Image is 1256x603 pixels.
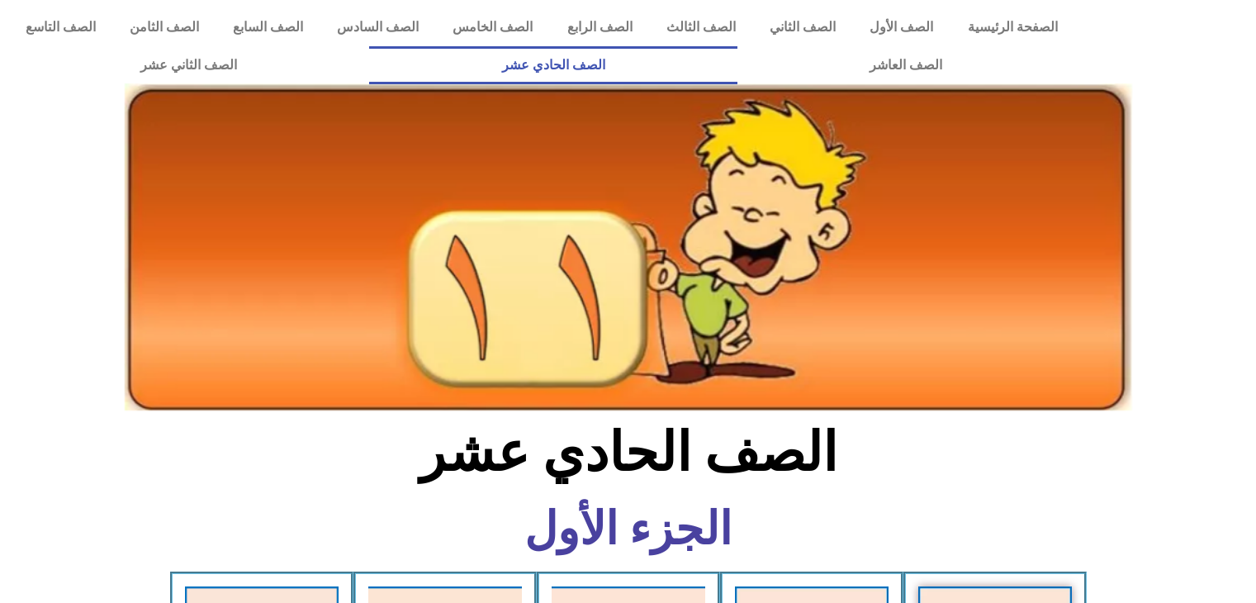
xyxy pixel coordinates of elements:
[355,420,901,485] h2: الصف الحادي عشر
[112,8,216,46] a: الصف الثامن
[853,8,950,46] a: الصف الأول
[550,8,649,46] a: الصف الرابع
[649,8,752,46] a: الصف الثالث
[369,46,737,84] a: الصف الحادي عشر
[737,46,1074,84] a: الصف العاشر
[436,8,550,46] a: الصف الخامس
[355,506,901,552] h6: الجزء الأول
[216,8,320,46] a: الصف السابع
[8,46,369,84] a: الصف الثاني عشر
[950,8,1074,46] a: الصفحة الرئيسية
[752,8,852,46] a: الصف الثاني
[8,8,112,46] a: الصف التاسع
[320,8,436,46] a: الصف السادس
